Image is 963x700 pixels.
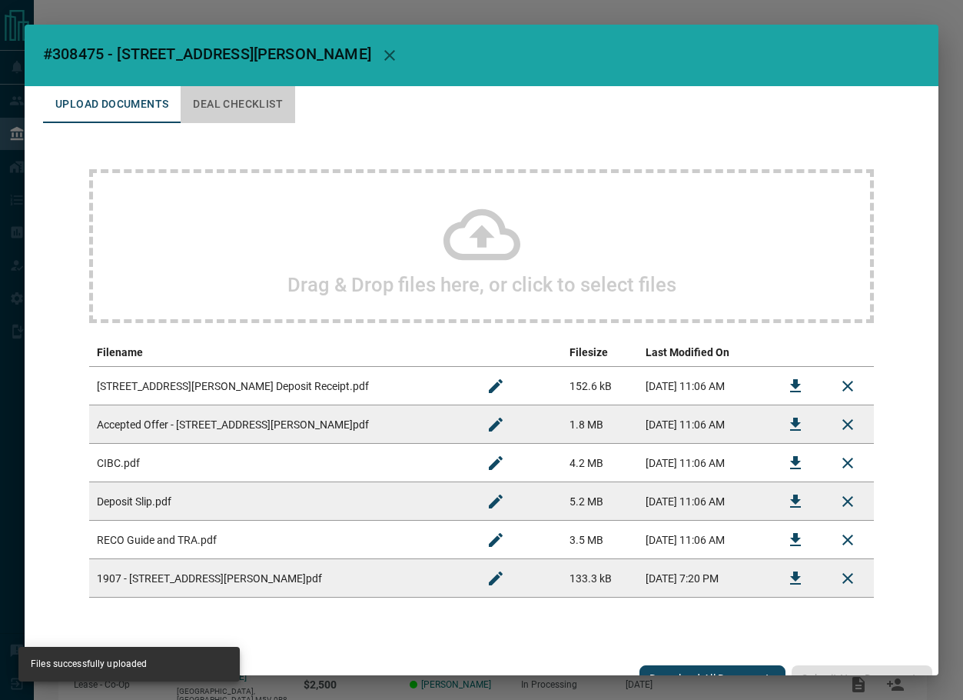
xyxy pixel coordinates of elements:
[777,483,814,520] button: Download
[470,338,562,367] th: edit column
[638,338,769,367] th: Last Modified On
[639,665,785,692] button: Download All Documents
[638,521,769,559] td: [DATE] 11:06 AM
[562,444,638,482] td: 4.2 MB
[89,367,470,405] td: [STREET_ADDRESS][PERSON_NAME] Deposit Receipt.pdf
[777,560,814,597] button: Download
[829,368,866,405] button: Remove File
[829,560,866,597] button: Remove File
[638,482,769,521] td: [DATE] 11:06 AM
[562,338,638,367] th: Filesize
[638,559,769,598] td: [DATE] 7:20 PM
[477,522,514,558] button: Rename
[822,338,874,367] th: delete file action column
[777,522,814,558] button: Download
[562,521,638,559] td: 3.5 MB
[562,559,638,598] td: 133.3 kB
[777,406,814,443] button: Download
[89,559,470,598] td: 1907 - [STREET_ADDRESS][PERSON_NAME]pdf
[89,169,874,323] div: Drag & Drop files here, or click to select files
[829,406,866,443] button: Remove File
[638,405,769,444] td: [DATE] 11:06 AM
[43,86,181,123] button: Upload Documents
[181,86,295,123] button: Deal Checklist
[89,521,470,559] td: RECO Guide and TRA.pdf
[562,367,638,405] td: 152.6 kB
[829,522,866,558] button: Remove File
[477,483,514,520] button: Rename
[562,482,638,521] td: 5.2 MB
[89,405,470,444] td: Accepted Offer - [STREET_ADDRESS][PERSON_NAME]pdf
[777,445,814,482] button: Download
[477,445,514,482] button: Rename
[31,652,147,677] div: Files successfully uploaded
[829,445,866,482] button: Remove File
[287,273,676,296] h2: Drag & Drop files here, or click to select files
[89,338,470,367] th: Filename
[829,483,866,520] button: Remove File
[638,367,769,405] td: [DATE] 11:06 AM
[477,560,514,597] button: Rename
[562,405,638,444] td: 1.8 MB
[777,368,814,405] button: Download
[769,338,822,367] th: download action column
[89,444,470,482] td: CIBC.pdf
[477,406,514,443] button: Rename
[638,444,769,482] td: [DATE] 11:06 AM
[89,482,470,521] td: Deposit Slip.pdf
[477,368,514,405] button: Rename
[43,45,371,63] span: #308475 - [STREET_ADDRESS][PERSON_NAME]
